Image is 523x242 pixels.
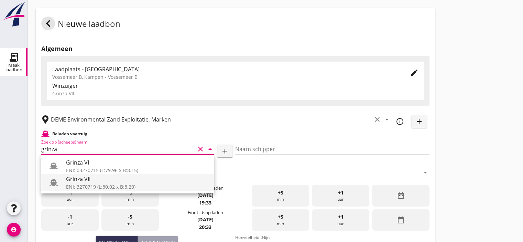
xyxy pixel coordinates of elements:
[338,213,344,221] span: +1
[41,17,120,33] div: Nieuwe laadbon
[415,117,423,126] i: add
[66,183,209,190] div: ENI: 3270719 (L:80.02 x B:8.20)
[206,145,214,153] i: arrow_drop_down
[68,213,72,221] span: -1
[199,199,211,206] strong: 19:33
[52,90,418,97] div: Grinza VII
[252,209,309,231] div: min
[41,144,195,155] input: Zoek op (scheeps)naam
[128,213,132,221] span: -5
[101,185,159,207] div: min
[383,115,391,124] i: arrow_drop_down
[196,145,205,153] i: clear
[252,185,309,207] div: min
[410,69,418,77] i: edit
[187,209,223,216] div: Eindtijdstip laden
[338,189,344,197] span: +1
[41,185,99,207] div: uur
[101,209,159,231] div: min
[52,65,399,73] div: Laadplaats - [GEOGRAPHIC_DATA]
[235,144,429,155] input: Naam schipper
[312,185,369,207] div: uur
[66,167,209,174] div: ENI: 03270715 (L:79.96 x B:8.15)
[312,209,369,231] div: uur
[421,168,429,177] i: arrow_drop_down
[199,224,211,230] strong: 20:33
[396,117,404,126] i: info_outline
[373,115,381,124] i: clear
[7,223,21,236] i: account_circle
[51,114,372,125] input: Losplaats
[197,192,213,198] strong: [DATE]
[52,82,418,90] div: Winzuiger
[1,2,26,27] img: logo-small.a267ee39.svg
[278,213,283,221] span: +5
[278,189,283,197] span: +5
[396,191,405,200] i: date_range
[197,216,213,223] strong: [DATE]
[41,44,429,53] h2: Algemeen
[396,216,405,224] i: date_range
[66,158,209,167] div: Grinza VI
[41,209,99,231] div: uur
[221,147,229,155] i: add
[52,131,87,137] h2: Beladen vaartuig
[52,73,399,81] div: Vossemeer B, Kampen - Vossemeer B
[66,175,209,183] div: Grinza VII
